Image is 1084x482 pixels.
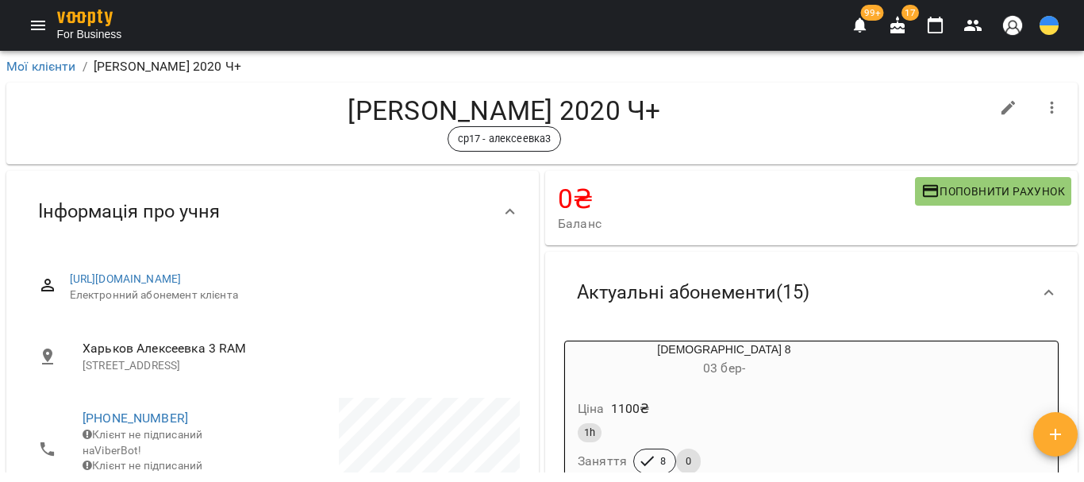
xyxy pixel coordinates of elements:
h6: Заняття [578,450,627,472]
li: / [83,57,87,76]
span: 03 бер - [703,361,745,376]
span: Поповнити рахунок [921,182,1065,201]
span: 17 [901,5,919,21]
img: voopty.png [57,10,113,26]
span: Актуальні абонементи ( 15 ) [577,280,809,305]
div: Інформація про учня [6,171,539,253]
p: [STREET_ADDRESS] [83,358,507,374]
span: Клієнт не підписаний на ViberBot! [83,428,202,457]
span: Баланс [558,214,915,233]
a: Мої клієнти [6,59,76,74]
nav: breadcrumb [6,57,1078,76]
p: 1100 ₴ [611,399,650,418]
h6: Ціна [578,398,605,420]
h4: [PERSON_NAME] 2020 Ч+ [19,95,990,126]
button: Menu [19,6,57,44]
span: 8 [651,454,675,469]
span: ср17 - алексеевка3 [448,131,561,146]
span: 0 [676,454,701,469]
h4: 0 ₴ [558,183,915,214]
div: ср17 - алексеевка3 [448,126,562,152]
img: UA.svg [1040,16,1059,35]
button: Поповнити рахунок [915,177,1071,206]
a: [PHONE_NUMBER] [83,411,188,426]
img: avatar_s.png [1001,14,1024,37]
span: Інформація про учня [38,199,220,224]
a: [URL][DOMAIN_NAME] [70,272,182,285]
span: For Business [57,26,122,42]
span: Електронний абонемент клієнта [70,287,507,303]
span: 1h [578,426,602,440]
div: [DEMOGRAPHIC_DATA] 8 [565,341,883,380]
div: Актуальні абонементи(15) [545,252,1078,334]
p: [PERSON_NAME] 2020 Ч+ [94,57,241,76]
span: 99+ [861,5,884,21]
span: Харьков Алексеевка 3 RAM [83,341,247,356]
